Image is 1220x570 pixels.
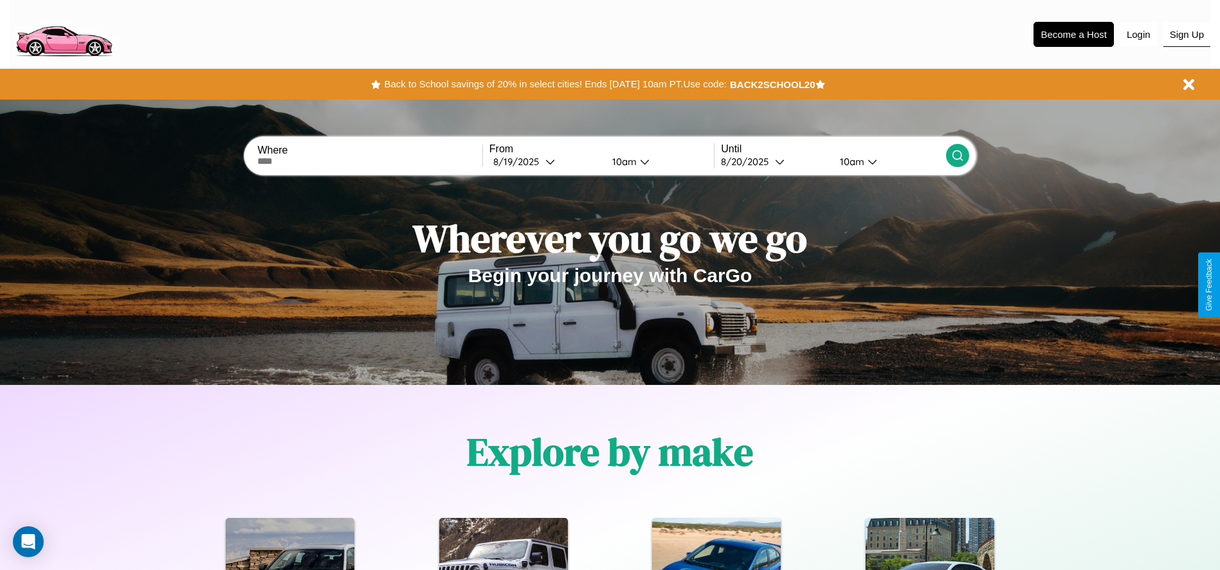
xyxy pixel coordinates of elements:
button: 10am [602,155,715,168]
button: 10am [830,155,946,168]
button: Login [1120,22,1157,46]
b: BACK2SCHOOL20 [730,79,815,90]
label: From [489,143,714,155]
label: Where [257,145,482,156]
div: Give Feedback [1205,259,1214,311]
button: Back to School savings of 20% in select cities! Ends [DATE] 10am PT.Use code: [381,75,729,93]
h1: Explore by make [467,425,753,478]
button: Sign Up [1163,22,1210,47]
div: 10am [833,156,868,168]
div: 8 / 19 / 2025 [493,156,545,168]
button: 8/19/2025 [489,155,602,168]
img: logo [10,6,118,60]
label: Until [721,143,945,155]
div: 8 / 20 / 2025 [721,156,775,168]
div: 10am [606,156,640,168]
div: Open Intercom Messenger [13,526,44,557]
button: Become a Host [1033,22,1114,47]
